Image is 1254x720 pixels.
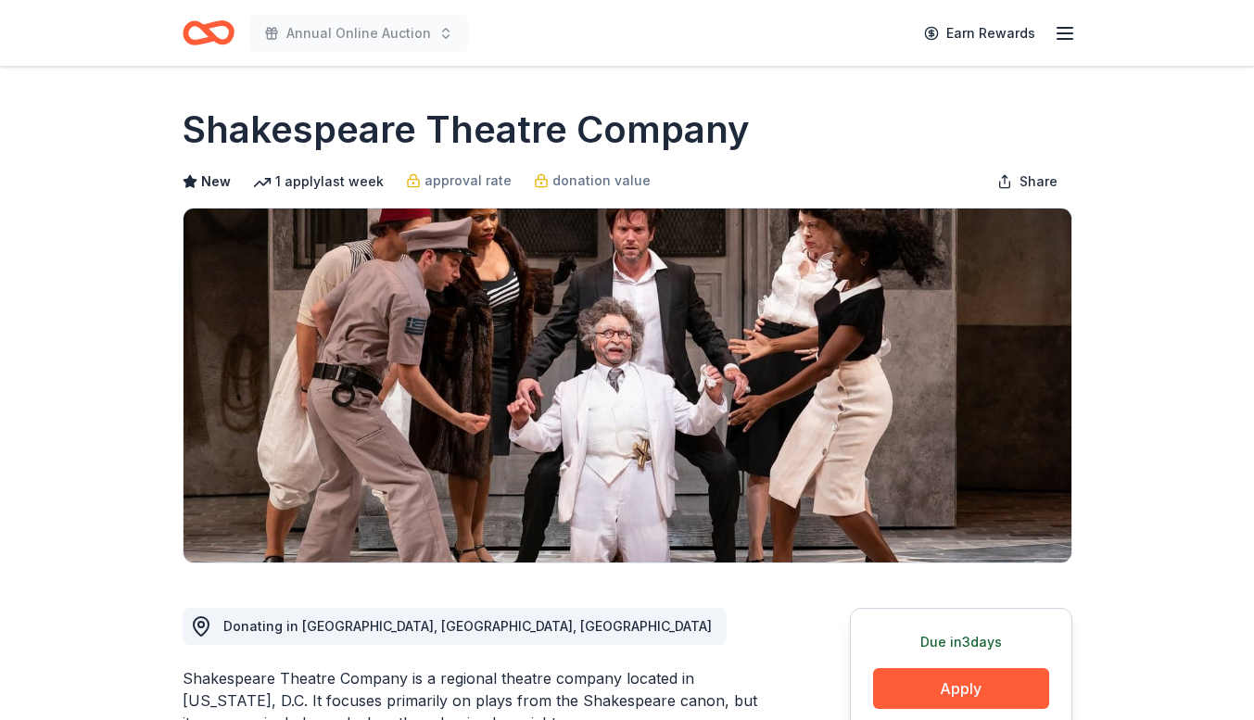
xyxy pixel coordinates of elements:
[534,170,651,192] a: donation value
[424,170,512,192] span: approval rate
[982,163,1072,200] button: Share
[183,11,234,55] a: Home
[201,171,231,193] span: New
[913,17,1046,50] a: Earn Rewards
[873,668,1049,709] button: Apply
[406,170,512,192] a: approval rate
[873,631,1049,653] div: Due in 3 days
[286,22,431,44] span: Annual Online Auction
[183,104,750,156] h1: Shakespeare Theatre Company
[184,208,1071,562] img: Image for Shakespeare Theatre Company
[253,171,384,193] div: 1 apply last week
[552,170,651,192] span: donation value
[249,15,468,52] button: Annual Online Auction
[1020,171,1058,193] span: Share
[223,618,712,634] span: Donating in [GEOGRAPHIC_DATA], [GEOGRAPHIC_DATA], [GEOGRAPHIC_DATA]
